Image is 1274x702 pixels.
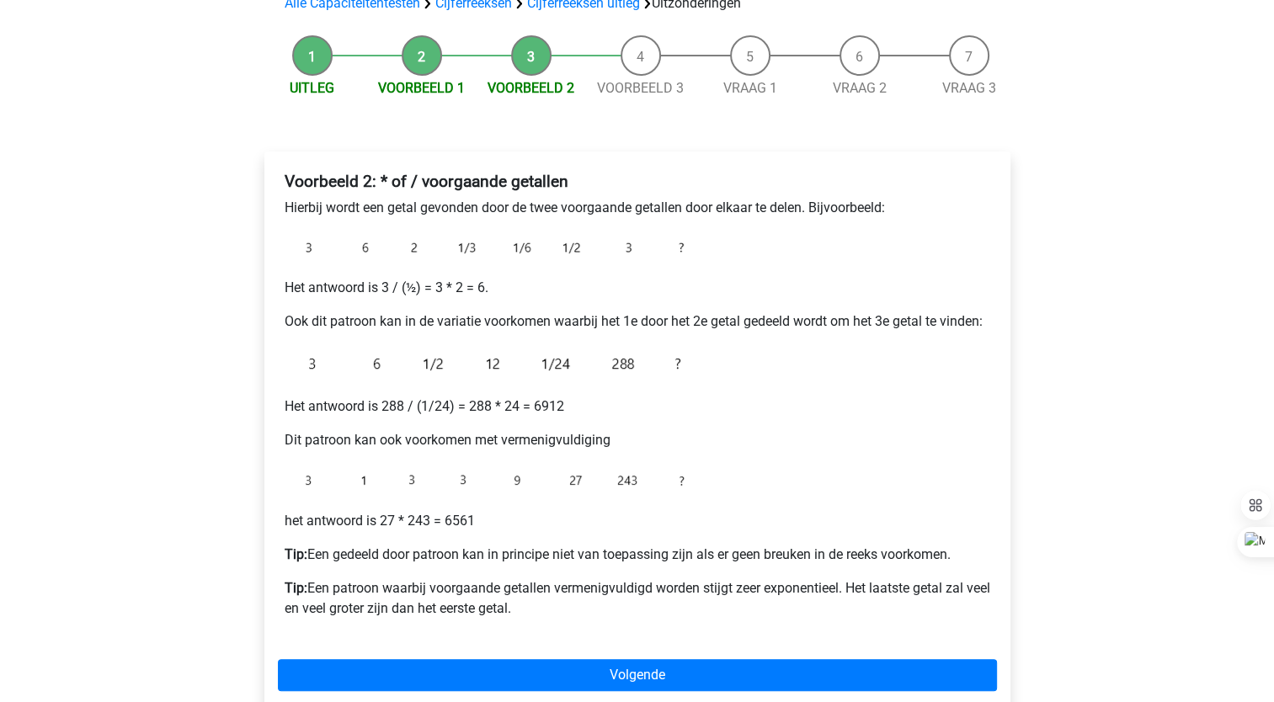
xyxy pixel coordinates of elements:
p: het antwoord is 27 * 243 = 6561 [285,511,990,531]
b: Voorbeeld 2: * of / voorgaande getallen [285,172,568,191]
a: Voorbeeld 1 [378,80,465,96]
p: Het antwoord is 288 / (1/24) = 288 * 24 = 6912 [285,396,990,417]
p: Hierbij wordt een getal gevonden door de twee voorgaande getallen door elkaar te delen. Bijvoorbe... [285,198,990,218]
p: Een patroon waarbij voorgaande getallen vermenigvuldigd worden stijgt zeer exponentieel. Het laat... [285,578,990,619]
a: Vraag 3 [942,80,996,96]
a: Voorbeeld 2 [488,80,574,96]
img: Exceptions_example_2_2.png [285,345,706,383]
img: Exceptions_example_2_1.png [285,231,706,264]
b: Tip: [285,580,307,596]
a: Vraag 2 [833,80,887,96]
a: Vraag 1 [723,80,777,96]
p: Dit patroon kan ook voorkomen met vermenigvuldiging [285,430,990,450]
img: Exceptions_example_2_3.png [285,464,706,497]
a: Voorbeeld 3 [597,80,684,96]
a: Uitleg [290,80,334,96]
a: Volgende [278,659,997,691]
p: Een gedeeld door patroon kan in principe niet van toepassing zijn als er geen breuken in de reeks... [285,545,990,565]
b: Tip: [285,546,307,562]
p: Het antwoord is 3 / (½) = 3 * 2 = 6. [285,278,990,298]
p: Ook dit patroon kan in de variatie voorkomen waarbij het 1e door het 2e getal gedeeld wordt om he... [285,311,990,332]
